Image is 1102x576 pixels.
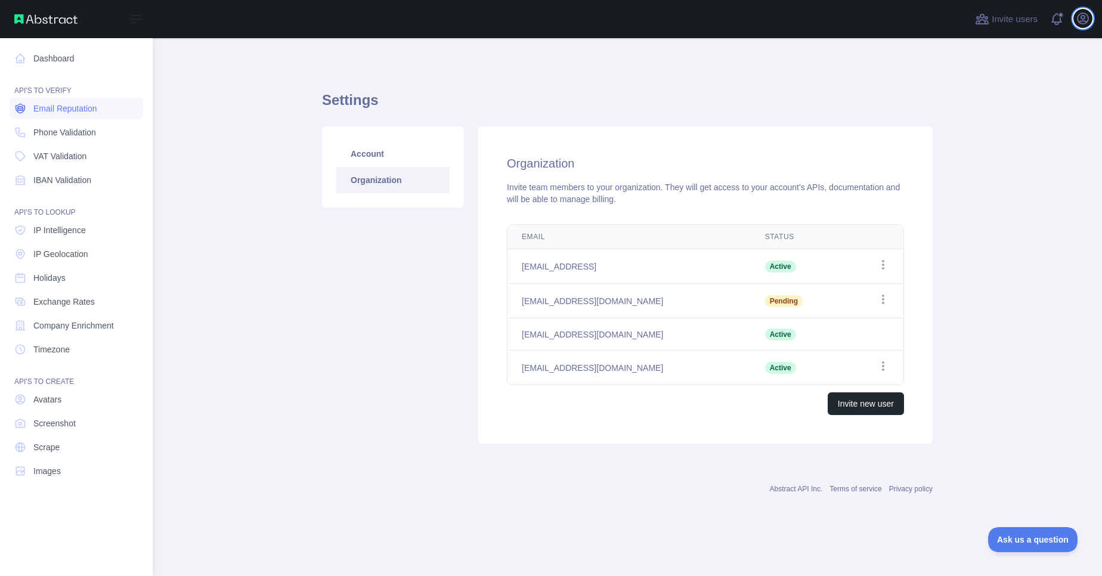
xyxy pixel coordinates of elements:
[33,320,114,332] span: Company Enrichment
[507,284,751,318] td: [EMAIL_ADDRESS][DOMAIN_NAME]
[973,10,1040,29] button: Invite users
[765,261,796,272] span: Active
[33,441,60,453] span: Scrape
[33,174,91,186] span: IBAN Validation
[889,485,933,493] a: Privacy policy
[828,392,904,415] button: Invite new user
[10,291,143,312] a: Exchange Rates
[10,48,143,69] a: Dashboard
[10,243,143,265] a: IP Geolocation
[33,465,61,477] span: Images
[765,329,796,340] span: Active
[829,485,881,493] a: Terms of service
[10,460,143,482] a: Images
[992,13,1038,26] span: Invite users
[10,267,143,289] a: Holidays
[33,272,66,284] span: Holidays
[10,145,143,167] a: VAT Validation
[33,296,95,308] span: Exchange Rates
[988,527,1078,552] iframe: Toggle Customer Support
[322,91,933,119] h1: Settings
[10,219,143,241] a: IP Intelligence
[33,150,86,162] span: VAT Validation
[10,436,143,458] a: Scrape
[10,363,143,386] div: API'S TO CREATE
[336,141,450,167] a: Account
[765,362,796,374] span: Active
[10,72,143,95] div: API'S TO VERIFY
[14,14,78,24] img: Abstract API
[770,485,823,493] a: Abstract API Inc.
[507,351,751,385] td: [EMAIL_ADDRESS][DOMAIN_NAME]
[336,167,450,193] a: Organization
[10,389,143,410] a: Avatars
[10,193,143,217] div: API'S TO LOOKUP
[33,248,88,260] span: IP Geolocation
[33,417,76,429] span: Screenshot
[765,295,803,307] span: Pending
[10,98,143,119] a: Email Reputation
[507,318,751,351] td: [EMAIL_ADDRESS][DOMAIN_NAME]
[10,315,143,336] a: Company Enrichment
[507,155,904,172] h2: Organization
[751,225,846,249] th: Status
[507,249,751,284] td: [EMAIL_ADDRESS]
[10,339,143,360] a: Timezone
[10,169,143,191] a: IBAN Validation
[33,126,96,138] span: Phone Validation
[33,103,97,114] span: Email Reputation
[10,413,143,434] a: Screenshot
[10,122,143,143] a: Phone Validation
[33,394,61,405] span: Avatars
[33,224,86,236] span: IP Intelligence
[507,225,751,249] th: Email
[507,181,904,205] div: Invite team members to your organization. They will get access to your account's APIs, documentat...
[33,343,70,355] span: Timezone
